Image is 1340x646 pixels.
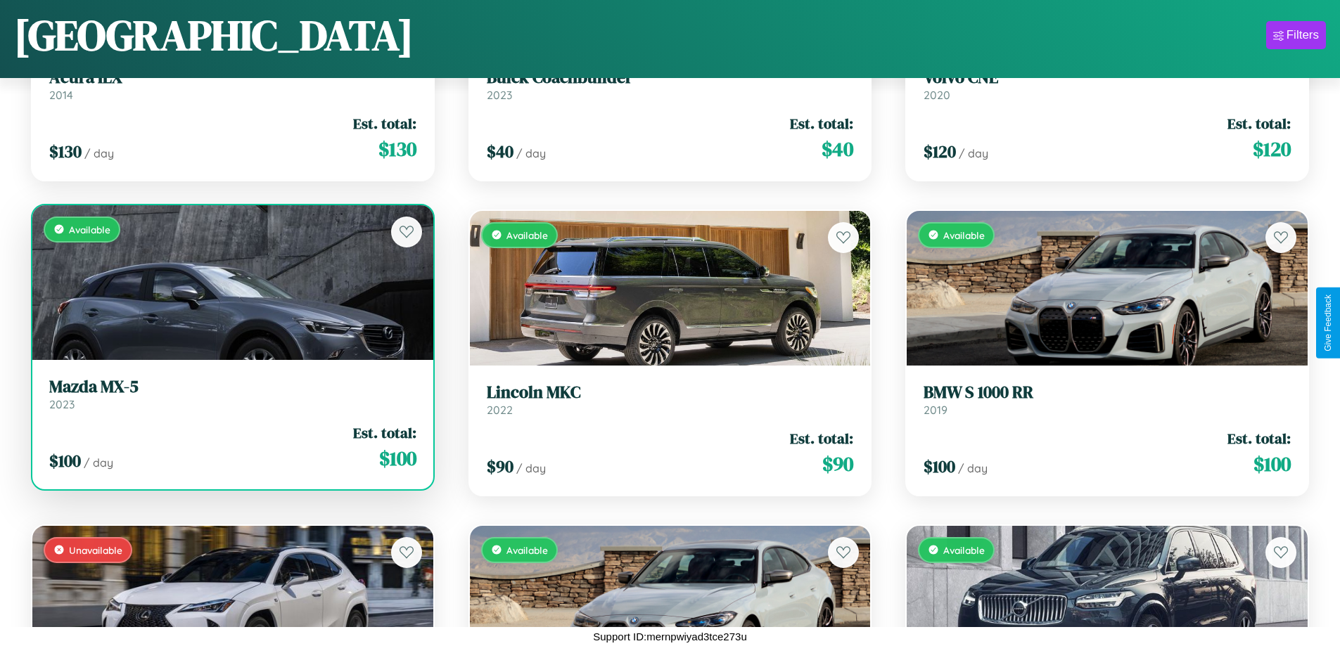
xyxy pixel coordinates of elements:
p: Support ID: mernpwiyad3tce273u [593,627,746,646]
span: 2020 [924,88,950,102]
span: / day [516,461,546,475]
span: $ 130 [378,135,416,163]
h3: Lincoln MKC [487,382,854,403]
span: / day [958,461,988,475]
span: $ 100 [49,449,81,472]
span: / day [959,146,988,160]
span: Available [943,229,985,241]
span: $ 120 [1253,135,1291,163]
span: / day [84,456,113,470]
span: 2022 [487,403,513,417]
span: 2023 [49,397,75,411]
span: $ 130 [49,140,82,163]
a: Lincoln MKC2022 [487,382,854,417]
a: Mazda MX-52023 [49,377,416,411]
span: Est. total: [790,113,853,134]
div: Give Feedback [1323,295,1333,351]
span: Est. total: [790,428,853,448]
span: 2023 [487,88,512,102]
span: Unavailable [69,544,122,556]
span: $ 40 [487,140,513,163]
a: BMW S 1000 RR2019 [924,382,1291,417]
span: / day [84,146,114,160]
h3: BMW S 1000 RR [924,382,1291,403]
h3: Acura ILX [49,67,416,88]
span: Est. total: [353,113,416,134]
span: 2019 [924,403,947,417]
span: $ 90 [822,450,853,478]
a: Buick Coachbuilder2023 [487,67,854,102]
span: $ 90 [487,455,513,478]
div: Filters [1287,28,1319,42]
span: $ 100 [379,444,416,472]
a: Volvo CNE2020 [924,67,1291,102]
span: Est. total: [1227,428,1291,448]
span: $ 100 [1253,450,1291,478]
span: Available [506,544,548,556]
a: Acura ILX2014 [49,67,416,102]
h3: Volvo CNE [924,67,1291,88]
span: Available [943,544,985,556]
span: Available [506,229,548,241]
h3: Mazda MX-5 [49,377,416,397]
span: / day [516,146,546,160]
h3: Buick Coachbuilder [487,67,854,88]
span: $ 120 [924,140,956,163]
span: $ 100 [924,455,955,478]
button: Filters [1266,21,1326,49]
span: 2014 [49,88,73,102]
span: $ 40 [822,135,853,163]
span: Est. total: [1227,113,1291,134]
span: Available [69,224,110,235]
span: Est. total: [353,422,416,443]
h1: [GEOGRAPHIC_DATA] [14,6,414,64]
